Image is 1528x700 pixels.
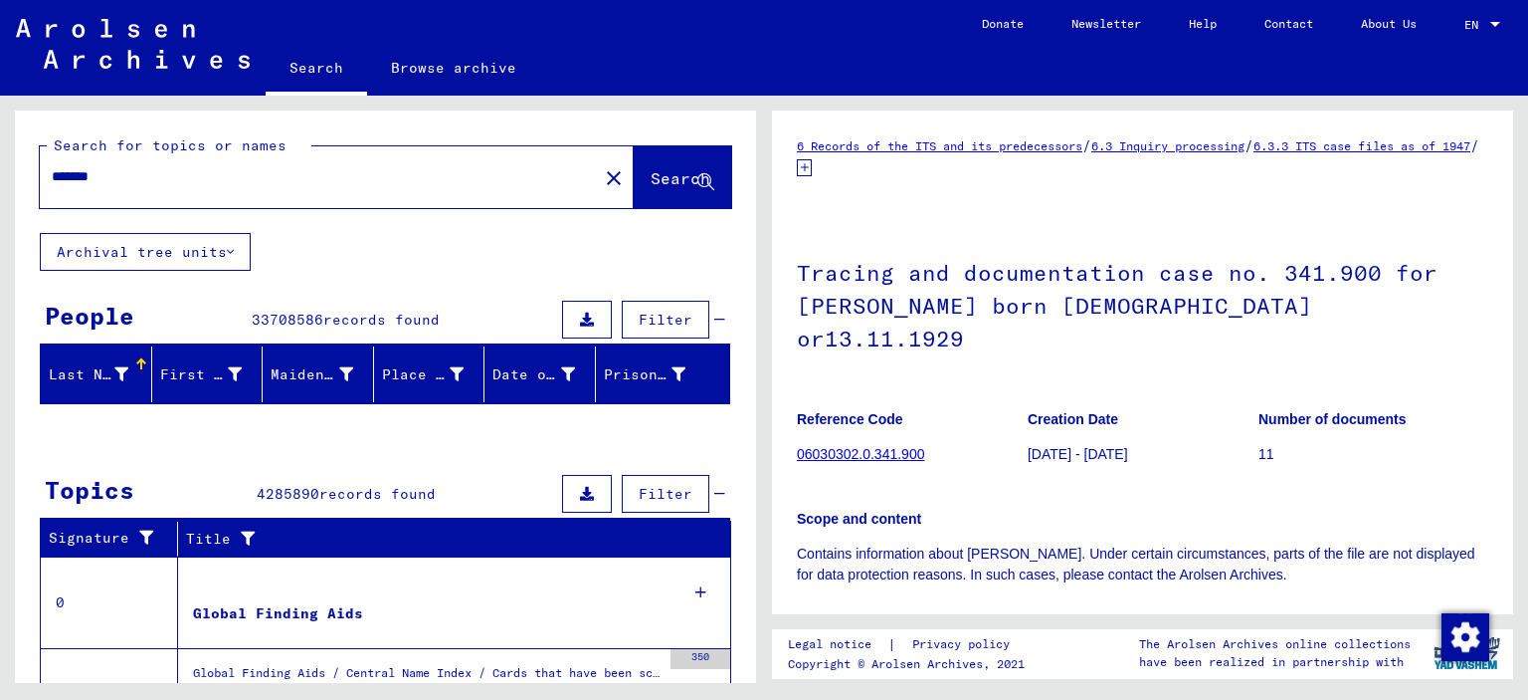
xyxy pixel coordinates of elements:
div: First Name [160,358,268,390]
div: Place of Birth [382,358,489,390]
div: Change consent [1440,612,1488,660]
button: Archival tree units [40,233,251,271]
div: People [45,298,134,334]
div: Topics [45,472,134,508]
td: 0 [41,557,178,648]
mat-icon: close [602,166,626,190]
b: Scope and content [797,511,921,527]
mat-header-cell: Maiden Name [263,347,374,402]
div: Date of Birth [492,364,575,385]
div: Title [186,529,691,550]
div: First Name [160,364,243,385]
div: Maiden Name [271,364,353,385]
p: The Arolsen Archives online collections [1139,635,1411,653]
div: Signature [49,528,162,549]
span: / [1470,136,1479,154]
div: Prisoner # [604,358,711,390]
div: Global Finding Aids / Central Name Index / Cards that have been scanned during first sequential m... [193,664,661,692]
a: Legal notice [788,634,887,655]
b: Number of documents [1258,411,1407,427]
button: Search [634,146,731,208]
b: Creation Date [1028,411,1118,427]
span: 33708586 [252,311,323,329]
span: records found [319,485,436,503]
div: Global Finding Aids [193,603,363,624]
div: Prisoner # [604,364,686,385]
span: Filter [639,311,692,329]
span: EN [1464,18,1486,32]
mat-header-cell: First Name [152,347,264,402]
div: Last Name [49,364,128,385]
div: Place of Birth [382,364,465,385]
img: yv_logo.png [1430,628,1504,678]
button: Clear [594,157,634,197]
h1: Tracing and documentation case no. 341.900 for [PERSON_NAME] born [DEMOGRAPHIC_DATA] or13.11.1929 [797,227,1488,380]
a: 06030302.0.341.900 [797,446,924,462]
span: Filter [639,485,692,503]
div: Maiden Name [271,358,378,390]
span: records found [323,311,440,329]
a: Search [266,44,367,96]
div: Title [186,523,711,555]
a: 6 Records of the ITS and its predecessors [797,138,1082,153]
button: Filter [622,301,709,339]
span: / [1082,136,1091,154]
mat-header-cell: Date of Birth [484,347,596,402]
a: 6.3 Inquiry processing [1091,138,1244,153]
a: Browse archive [367,44,540,92]
img: Change consent [1441,613,1489,661]
img: Arolsen_neg.svg [16,19,250,69]
p: Contains information about [PERSON_NAME]. Under certain circumstances, parts of the file are not ... [797,544,1488,585]
span: 4285890 [257,485,319,503]
b: Reference Code [797,411,903,427]
span: / [1244,136,1253,154]
mat-header-cell: Place of Birth [374,347,485,402]
button: Filter [622,475,709,513]
mat-label: Search for topics or names [54,136,286,154]
p: 11 [1258,444,1488,465]
span: Search [651,168,710,188]
mat-header-cell: Prisoner # [596,347,730,402]
div: Last Name [49,358,153,390]
p: have been realized in partnership with [1139,653,1411,671]
a: 6.3.3 ITS case files as of 1947 [1253,138,1470,153]
p: Copyright © Arolsen Archives, 2021 [788,655,1034,673]
div: | [788,634,1034,655]
a: Privacy policy [896,634,1034,655]
p: [DATE] - [DATE] [1028,444,1257,465]
div: Date of Birth [492,358,600,390]
div: 350 [670,649,730,669]
div: Signature [49,523,182,555]
mat-header-cell: Last Name [41,347,152,402]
